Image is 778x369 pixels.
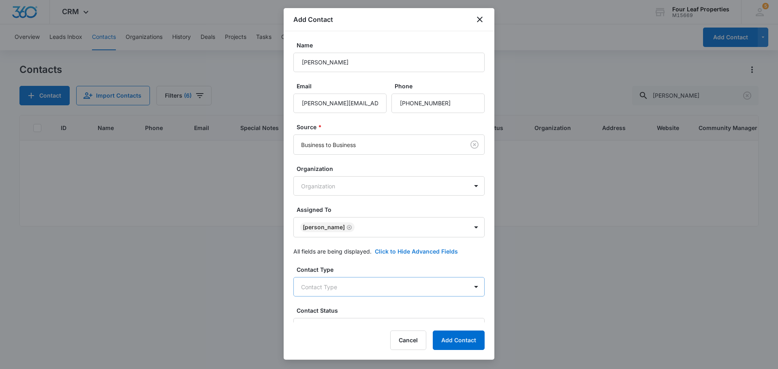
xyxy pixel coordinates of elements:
[297,205,488,214] label: Assigned To
[293,53,485,72] input: Name
[475,15,485,24] button: close
[468,138,481,151] button: Clear
[395,82,488,90] label: Phone
[297,164,488,173] label: Organization
[303,224,345,230] div: [PERSON_NAME]
[433,331,485,350] button: Add Contact
[297,265,488,274] label: Contact Type
[390,331,426,350] button: Cancel
[297,41,488,49] label: Name
[297,306,488,315] label: Contact Status
[297,123,488,131] label: Source
[293,247,372,256] p: All fields are being displayed.
[297,82,390,90] label: Email
[375,247,458,256] button: Click to Hide Advanced Fields
[391,94,485,113] input: Phone
[293,94,387,113] input: Email
[293,15,333,24] h1: Add Contact
[345,224,352,230] div: Remove Brittney Banks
